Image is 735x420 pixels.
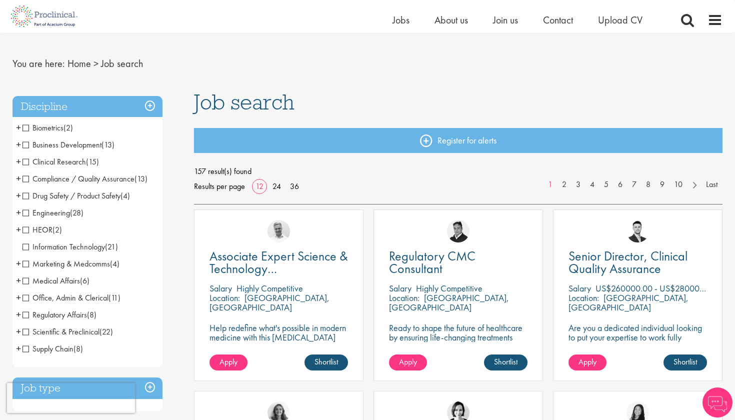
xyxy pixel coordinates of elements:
[63,122,73,133] span: (2)
[16,137,21,152] span: +
[194,179,245,194] span: Results per page
[655,179,669,190] a: 9
[626,220,649,242] img: Joshua Godden
[101,57,143,70] span: Job search
[105,241,118,252] span: (21)
[16,171,21,186] span: +
[16,120,21,135] span: +
[209,354,247,370] a: Apply
[22,309,87,320] span: Regulatory Affairs
[16,205,21,220] span: +
[209,250,348,275] a: Associate Expert Science & Technology ([MEDICAL_DATA])
[22,190,120,201] span: Drug Safety / Product Safety
[568,250,707,275] a: Senior Director, Clinical Quality Assurance
[12,377,162,399] h3: Job type
[16,307,21,322] span: +
[568,247,687,277] span: Senior Director, Clinical Quality Assurance
[613,179,627,190] a: 6
[598,13,642,26] a: Upload CV
[22,207,70,218] span: Engineering
[399,356,417,367] span: Apply
[389,247,475,277] span: Regulatory CMC Consultant
[599,179,613,190] a: 5
[389,282,411,294] span: Salary
[22,292,120,303] span: Office, Admin & Clerical
[389,292,419,303] span: Location:
[22,241,105,252] span: Information Technology
[101,139,114,150] span: (13)
[22,343,83,354] span: Supply Chain
[389,323,527,380] p: Ready to shape the future of healthcare by ensuring life-changing treatments meet global regulato...
[7,383,135,413] iframe: reCAPTCHA
[108,292,120,303] span: (11)
[568,354,606,370] a: Apply
[557,179,571,190] a: 2
[67,57,91,70] a: breadcrumb link
[389,292,509,313] p: [GEOGRAPHIC_DATA], [GEOGRAPHIC_DATA]
[641,179,655,190] a: 8
[22,139,101,150] span: Business Development
[194,164,723,179] span: 157 result(s) found
[286,181,302,191] a: 36
[80,275,89,286] span: (6)
[392,13,409,26] a: Jobs
[543,13,573,26] a: Contact
[110,258,119,269] span: (4)
[22,275,89,286] span: Medical Affairs
[52,224,62,235] span: (2)
[87,309,96,320] span: (8)
[493,13,518,26] a: Join us
[22,207,83,218] span: Engineering
[22,241,118,252] span: Information Technology
[219,356,237,367] span: Apply
[99,326,113,337] span: (22)
[70,207,83,218] span: (28)
[269,181,284,191] a: 24
[568,282,591,294] span: Salary
[22,275,80,286] span: Medical Affairs
[209,282,232,294] span: Salary
[416,282,482,294] p: Highly Competitive
[702,387,732,417] img: Chatbot
[669,179,687,190] a: 10
[16,290,21,305] span: +
[16,188,21,203] span: +
[73,343,83,354] span: (8)
[585,179,599,190] a: 4
[22,224,52,235] span: HEOR
[194,128,723,153] a: Register for alerts
[22,258,119,269] span: Marketing & Medcomms
[389,354,427,370] a: Apply
[22,156,86,167] span: Clinical Research
[484,354,527,370] a: Shortlist
[568,292,688,313] p: [GEOGRAPHIC_DATA], [GEOGRAPHIC_DATA]
[16,256,21,271] span: +
[22,190,130,201] span: Drug Safety / Product Safety
[22,173,134,184] span: Compliance / Quality Assurance
[194,88,294,115] span: Job search
[22,309,96,320] span: Regulatory Affairs
[627,179,641,190] a: 7
[22,224,62,235] span: HEOR
[22,258,110,269] span: Marketing & Medcomms
[209,292,329,313] p: [GEOGRAPHIC_DATA], [GEOGRAPHIC_DATA]
[120,190,130,201] span: (4)
[22,156,99,167] span: Clinical Research
[22,326,99,337] span: Scientific & Preclinical
[93,57,98,70] span: >
[389,250,527,275] a: Regulatory CMC Consultant
[209,323,348,351] p: Help redefine what's possible in modern medicine with this [MEDICAL_DATA] Associate Expert Scienc...
[434,13,468,26] a: About us
[701,179,722,190] a: Last
[16,341,21,356] span: +
[578,356,596,367] span: Apply
[252,181,267,191] a: 12
[267,220,290,242] a: Joshua Bye
[571,179,585,190] a: 3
